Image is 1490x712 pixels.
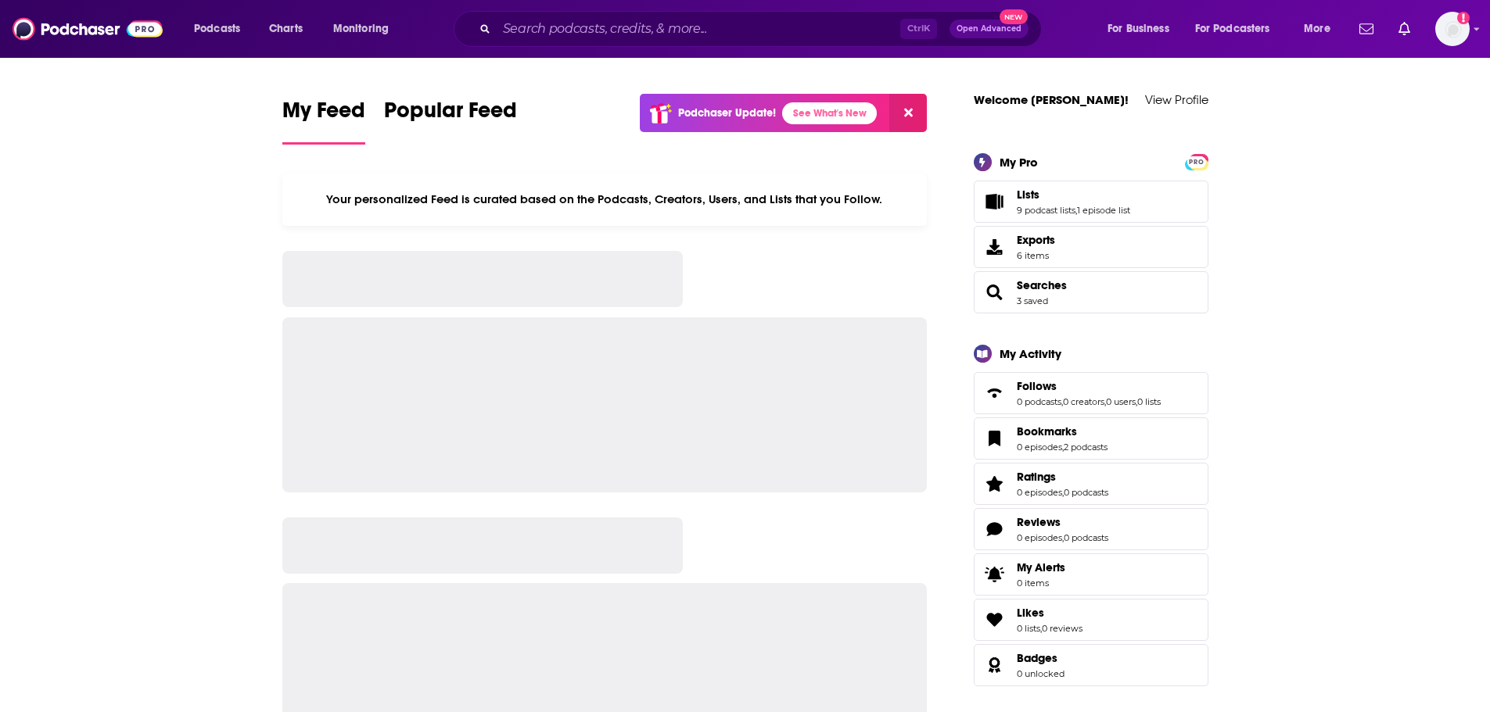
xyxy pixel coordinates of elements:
[1077,205,1130,216] a: 1 episode list
[1000,346,1061,361] div: My Activity
[1145,92,1208,107] a: View Profile
[282,97,365,145] a: My Feed
[1457,12,1470,24] svg: Add a profile image
[1017,532,1062,543] a: 0 episodes
[13,14,163,44] img: Podchaser - Follow, Share and Rate Podcasts
[1017,560,1065,574] span: My Alerts
[333,18,389,40] span: Monitoring
[979,428,1011,449] a: Bookmarks
[1062,487,1064,498] span: ,
[384,97,517,145] a: Popular Feed
[974,181,1208,223] span: Lists
[1017,396,1061,407] a: 0 podcasts
[782,102,877,124] a: See What's New
[1017,515,1061,529] span: Reviews
[974,553,1208,596] a: My Alerts
[1017,470,1056,484] span: Ratings
[979,518,1011,540] a: Reviews
[1040,623,1042,634] span: ,
[1187,155,1206,166] a: PRO
[979,473,1011,495] a: Ratings
[1017,188,1130,202] a: Lists
[1195,18,1270,40] span: For Podcasters
[1017,233,1055,247] span: Exports
[1304,18,1330,40] span: More
[1435,12,1470,46] button: Show profile menu
[1435,12,1470,46] img: User Profile
[1017,651,1057,665] span: Badges
[194,18,240,40] span: Podcasts
[469,11,1057,47] div: Search podcasts, credits, & more...
[1435,12,1470,46] span: Logged in as gabrielle.gantz
[1353,16,1380,42] a: Show notifications dropdown
[282,173,928,226] div: Your personalized Feed is curated based on the Podcasts, Creators, Users, and Lists that you Follow.
[1106,396,1136,407] a: 0 users
[950,20,1029,38] button: Open AdvancedNew
[678,106,776,120] p: Podchaser Update!
[1136,396,1137,407] span: ,
[322,16,409,41] button: open menu
[1017,424,1077,438] span: Bookmarks
[1017,578,1065,589] span: 0 items
[1108,18,1169,40] span: For Business
[1017,188,1039,202] span: Lists
[979,236,1011,258] span: Exports
[1017,295,1048,306] a: 3 saved
[979,564,1011,585] span: My Alerts
[979,191,1011,213] a: Lists
[183,16,260,41] button: open menu
[1017,651,1065,665] a: Badges
[1017,606,1082,620] a: Likes
[497,16,900,41] input: Search podcasts, credits, & more...
[1017,470,1108,484] a: Ratings
[979,382,1011,404] a: Follows
[1104,396,1106,407] span: ,
[1062,442,1064,453] span: ,
[1064,487,1108,498] a: 0 podcasts
[1075,205,1077,216] span: ,
[974,372,1208,414] span: Follows
[1137,396,1161,407] a: 0 lists
[974,463,1208,505] span: Ratings
[1017,515,1108,529] a: Reviews
[1000,155,1038,170] div: My Pro
[979,654,1011,676] a: Badges
[1062,532,1064,543] span: ,
[1017,205,1075,216] a: 9 podcast lists
[974,417,1208,460] span: Bookmarks
[1000,9,1028,24] span: New
[900,19,937,39] span: Ctrl K
[1017,379,1057,393] span: Follows
[1017,668,1065,679] a: 0 unlocked
[1064,532,1108,543] a: 0 podcasts
[1063,396,1104,407] a: 0 creators
[1187,156,1206,168] span: PRO
[957,25,1021,33] span: Open Advanced
[384,97,517,133] span: Popular Feed
[1293,16,1350,41] button: open menu
[1185,16,1293,41] button: open menu
[979,281,1011,303] a: Searches
[1017,487,1062,498] a: 0 episodes
[1017,278,1067,292] a: Searches
[974,508,1208,550] span: Reviews
[1392,16,1416,42] a: Show notifications dropdown
[974,599,1208,641] span: Likes
[1017,424,1108,438] a: Bookmarks
[1017,606,1044,620] span: Likes
[1017,250,1055,261] span: 6 items
[974,644,1208,686] span: Badges
[259,16,312,41] a: Charts
[1042,623,1082,634] a: 0 reviews
[269,18,303,40] span: Charts
[974,226,1208,268] a: Exports
[1017,623,1040,634] a: 0 lists
[974,92,1129,107] a: Welcome [PERSON_NAME]!
[1097,16,1189,41] button: open menu
[1017,442,1062,453] a: 0 episodes
[974,271,1208,313] span: Searches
